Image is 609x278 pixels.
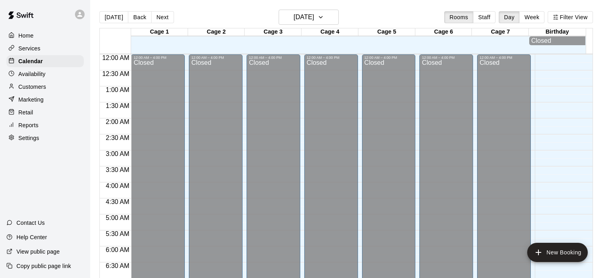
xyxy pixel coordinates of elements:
p: Retail [18,108,33,116]
button: add [527,243,588,262]
p: Contact Us [16,219,45,227]
a: Settings [6,132,84,144]
p: Settings [18,134,39,142]
button: Next [151,11,174,23]
span: 6:00 AM [104,246,132,253]
p: Copy public page link [16,262,71,270]
button: Day [499,11,520,23]
button: Back [128,11,152,23]
p: Services [18,44,40,52]
a: Marketing [6,94,84,106]
div: Closed [531,37,583,44]
p: Home [18,32,34,40]
span: 4:00 AM [104,182,132,189]
button: Filter View [548,11,593,23]
span: 1:30 AM [104,102,132,109]
div: 12:00 AM – 4:00 PM [364,56,413,60]
a: Home [6,30,84,42]
div: 12:00 AM – 4:00 PM [307,56,356,60]
div: Cage 6 [415,28,472,36]
div: Cage 2 [188,28,245,36]
a: Availability [6,68,84,80]
div: 12:00 AM – 4:00 PM [422,56,471,60]
span: 5:00 AM [104,214,132,221]
a: Calendar [6,55,84,67]
div: Cage 1 [131,28,188,36]
p: Calendar [18,57,43,65]
a: Services [6,42,84,54]
div: 12:00 AM – 4:00 PM [134,56,182,60]
div: Cage 5 [358,28,415,36]
span: 3:30 AM [104,166,132,173]
p: Customers [18,83,46,91]
span: 2:00 AM [104,118,132,125]
button: Staff [473,11,496,23]
h6: [DATE] [293,12,314,23]
div: Cage 3 [245,28,301,36]
a: Retail [6,106,84,118]
button: [DATE] [279,10,339,25]
div: Cage 7 [472,28,529,36]
a: Reports [6,119,84,131]
p: Marketing [18,96,44,104]
div: Cage 4 [301,28,358,36]
p: Availability [18,70,46,78]
span: 5:30 AM [104,230,132,237]
p: View public page [16,248,60,256]
div: 12:00 AM – 4:00 PM [191,56,240,60]
div: 12:00 AM – 4:00 PM [249,56,298,60]
span: 4:30 AM [104,198,132,205]
span: 6:30 AM [104,262,132,269]
span: 2:30 AM [104,134,132,141]
span: 12:30 AM [100,70,132,77]
span: 3:00 AM [104,150,132,157]
a: Customers [6,81,84,93]
button: [DATE] [99,11,128,23]
button: Week [519,11,544,23]
span: 12:00 AM [100,54,132,61]
span: 1:00 AM [104,86,132,93]
div: 12:00 AM – 4:00 PM [480,56,528,60]
p: Help Center [16,233,47,241]
p: Reports [18,121,38,129]
div: Birthday [529,28,586,36]
button: Rooms [444,11,473,23]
